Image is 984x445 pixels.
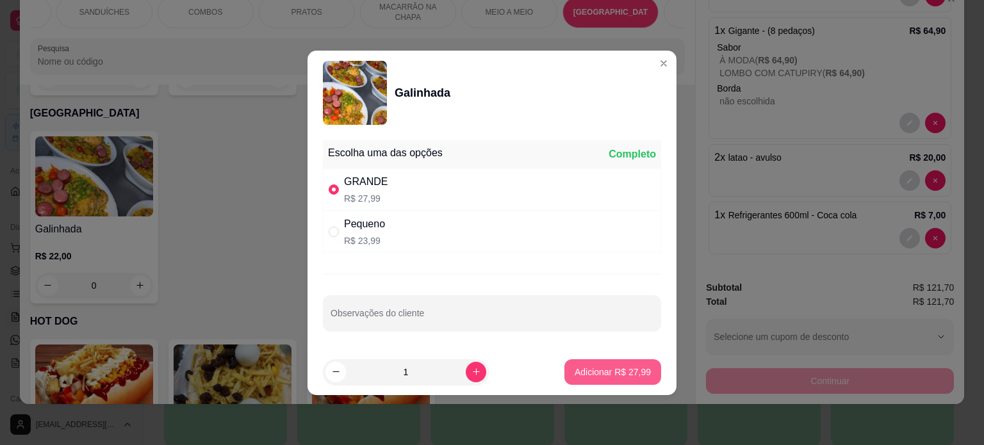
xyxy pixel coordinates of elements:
[575,366,651,378] p: Adicionar R$ 27,99
[344,192,388,205] p: R$ 27,99
[328,145,443,161] div: Escolha uma das opções
[344,234,385,247] p: R$ 23,99
[325,362,346,382] button: decrease-product-quantity
[609,147,656,162] div: Completo
[564,359,661,385] button: Adicionar R$ 27,99
[323,61,387,125] img: product-image
[466,362,486,382] button: increase-product-quantity
[344,216,385,232] div: Pequeno
[344,174,388,190] div: GRANDE
[395,84,450,102] div: Galinhada
[331,312,653,325] input: Observações do cliente
[653,53,674,74] button: Close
